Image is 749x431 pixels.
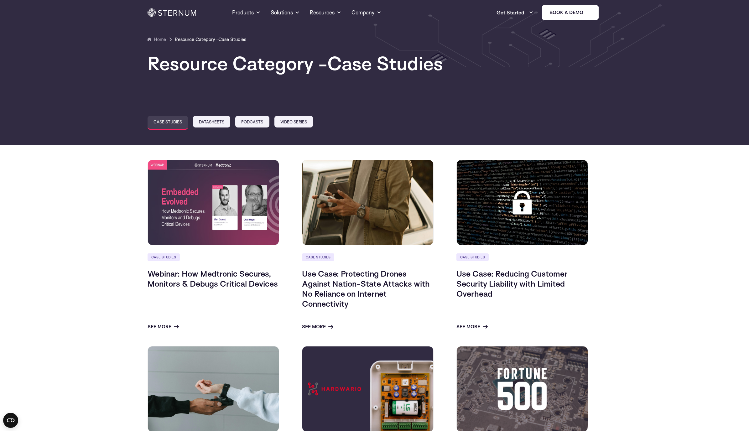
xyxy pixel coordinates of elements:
a: Book a demo [541,5,599,20]
h1: Resource Category - [148,53,602,73]
a: Video Series [274,116,313,127]
a: Company [351,1,382,24]
a: See more [456,323,488,330]
a: Resource Category -Case Studies [175,36,246,43]
a: Podcasts [235,116,269,127]
a: Datasheets [193,116,230,127]
a: Use Case: Protecting Drones Against Nation-State Attacks with No Reliance on Internet Connectivity [302,268,430,309]
a: See more [148,323,179,330]
a: Case Studies [456,253,489,261]
img: sternum iot [586,10,591,15]
a: Case Studies [148,253,180,261]
span: Case Studies [327,51,443,75]
img: Use Case: Protecting Drones Against Nation-State Attacks with No Reliance on Internet Connectivity [302,160,434,246]
a: Get Started [497,6,533,19]
a: Case Studies [302,253,334,261]
img: Use Case: Reducing Customer Security Liability with Limited Overhead [456,160,588,246]
a: Resources [310,1,341,24]
span: Case Studies [218,36,246,42]
a: Products [232,1,261,24]
a: Case Studies [148,116,188,130]
a: Home [148,36,166,43]
img: Webinar: How Medtronic Secures, Monitors & Debugs Critical Devices [148,160,279,246]
a: Use Case: Reducing Customer Security Liability with Limited Overhead [456,268,568,299]
a: Solutions [271,1,300,24]
button: Open CMP widget [3,413,18,428]
a: Webinar: How Medtronic Secures, Monitors & Debugs Critical Devices [148,268,278,288]
a: See more [302,323,333,330]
